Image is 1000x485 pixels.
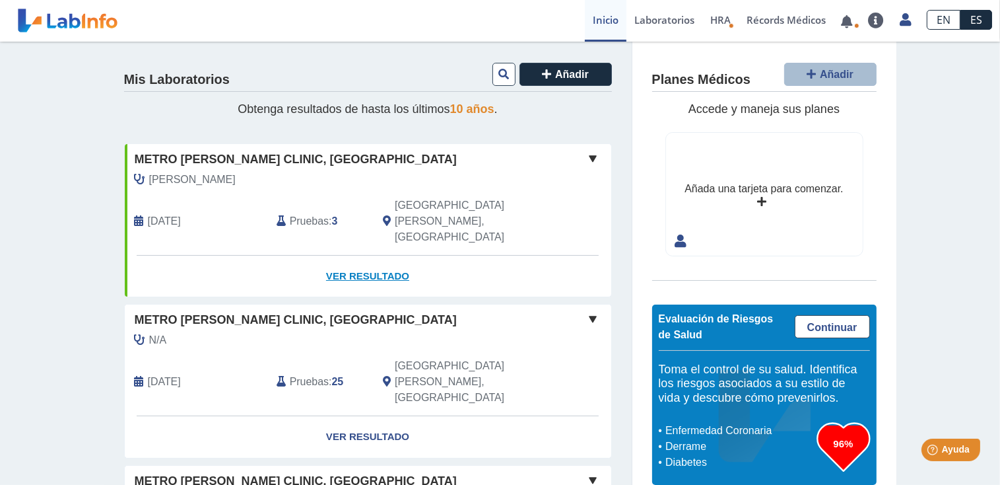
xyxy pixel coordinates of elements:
[659,363,870,406] h5: Toma el control de su salud. Identifica los riesgos asociados a su estilo de vida y descubre cómo...
[662,423,817,439] li: Enfermedad Coronaria
[450,102,494,116] span: 10 años
[927,10,960,30] a: EN
[883,433,985,470] iframe: Help widget launcher
[149,172,236,188] span: Rodriguez Rivera, Ismael
[684,181,843,197] div: Añada una tarjeta para comenzar.
[659,313,774,340] span: Evaluación de Riesgos de Salud
[149,332,167,348] span: N/A
[135,311,457,329] span: Metro [PERSON_NAME] Clinic, [GEOGRAPHIC_DATA]
[267,358,373,406] div: :
[135,151,457,168] span: Metro [PERSON_NAME] Clinic, [GEOGRAPHIC_DATA]
[820,69,853,80] span: Añadir
[125,256,611,297] a: Ver Resultado
[807,322,857,333] span: Continuar
[555,69,589,80] span: Añadir
[395,198,541,245] span: San Juan, PR
[267,198,373,245] div: :
[817,435,870,452] h3: 96%
[795,315,870,338] a: Continuar
[238,102,497,116] span: Obtenga resultados de hasta los últimos .
[332,376,344,387] b: 25
[125,416,611,458] a: Ver Resultado
[332,215,338,227] b: 3
[652,72,750,88] h4: Planes Médicos
[290,213,329,229] span: Pruebas
[395,358,541,406] span: San Juan, PR
[710,13,731,26] span: HRA
[960,10,992,30] a: ES
[662,439,817,455] li: Derrame
[290,374,329,390] span: Pruebas
[784,63,877,86] button: Añadir
[662,455,817,470] li: Diabetes
[148,213,181,229] span: 2025-10-15
[148,374,181,390] span: 2025-07-30
[519,63,612,86] button: Añadir
[688,102,840,116] span: Accede y maneja sus planes
[124,72,230,88] h4: Mis Laboratorios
